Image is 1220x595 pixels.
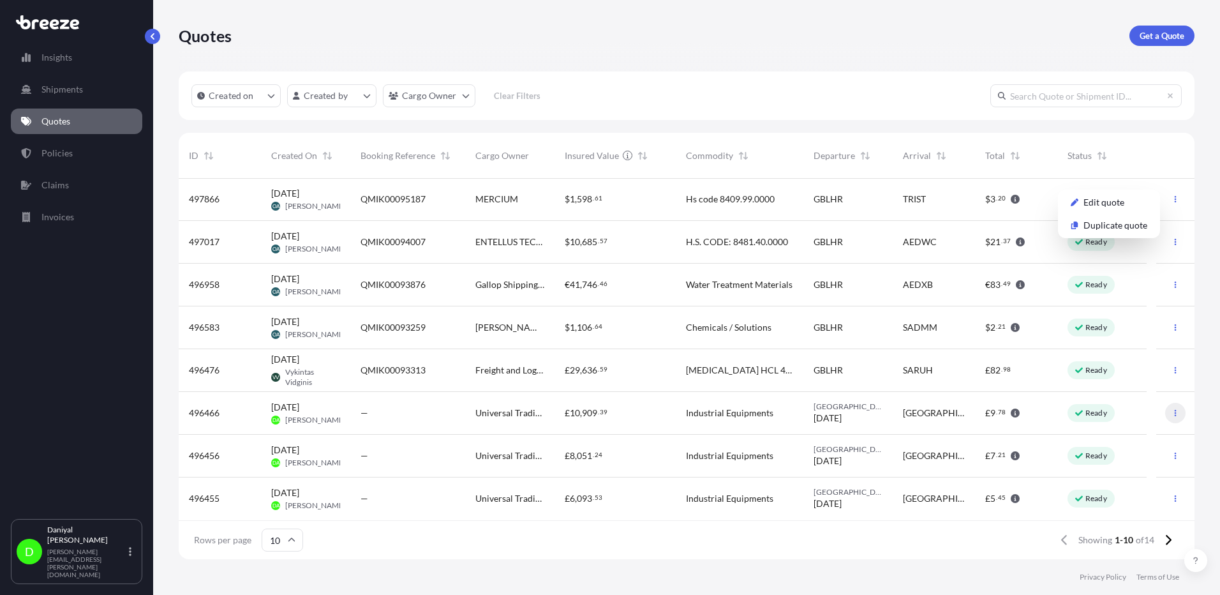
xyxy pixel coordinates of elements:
[1060,215,1157,236] a: Duplicate quote
[179,26,232,46] p: Quotes
[1140,29,1184,42] p: Get a Quote
[1083,219,1147,232] p: Duplicate quote
[1060,192,1157,213] a: Edit quote
[1058,190,1160,238] div: Actions
[1083,196,1124,209] p: Edit quote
